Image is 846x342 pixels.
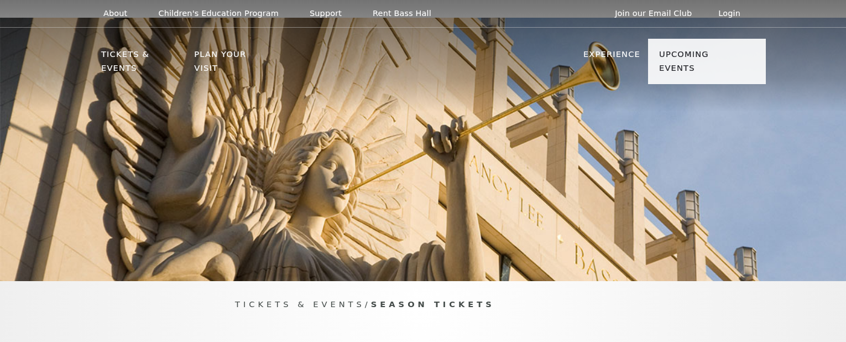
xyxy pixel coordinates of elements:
span: Season Tickets [371,299,495,309]
span: Tickets & Events [235,299,365,309]
p: Rent Bass Hall [373,9,431,18]
p: Tickets & Events [101,48,187,81]
p: Children's Education Program [158,9,279,18]
p: About [103,9,127,18]
p: Upcoming Events [659,48,745,81]
p: Support [310,9,342,18]
p: / [235,298,611,312]
p: Plan Your Visit [194,48,271,81]
p: Experience [583,48,640,68]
